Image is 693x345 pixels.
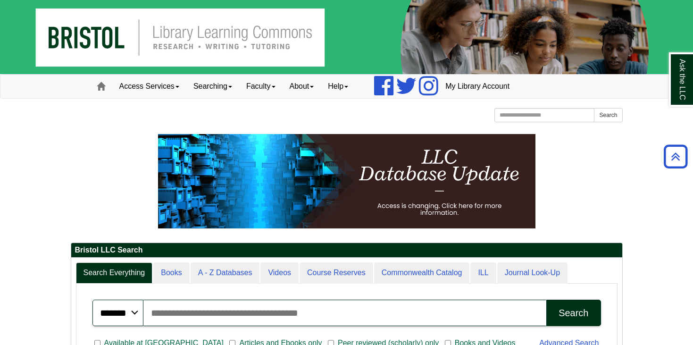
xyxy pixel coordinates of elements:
[239,75,283,98] a: Faculty
[374,262,470,284] a: Commonwealth Catalog
[594,108,622,122] button: Search
[660,150,691,163] a: Back to Top
[559,308,588,319] div: Search
[153,262,189,284] a: Books
[186,75,239,98] a: Searching
[76,262,153,284] a: Search Everything
[497,262,568,284] a: Journal Look-Up
[300,262,373,284] a: Course Reserves
[158,134,535,228] img: HTML tutorial
[470,262,496,284] a: ILL
[438,75,517,98] a: My Library Account
[71,243,622,258] h2: Bristol LLC Search
[260,262,299,284] a: Videos
[283,75,321,98] a: About
[112,75,186,98] a: Access Services
[546,300,601,326] button: Search
[321,75,355,98] a: Help
[191,262,260,284] a: A - Z Databases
